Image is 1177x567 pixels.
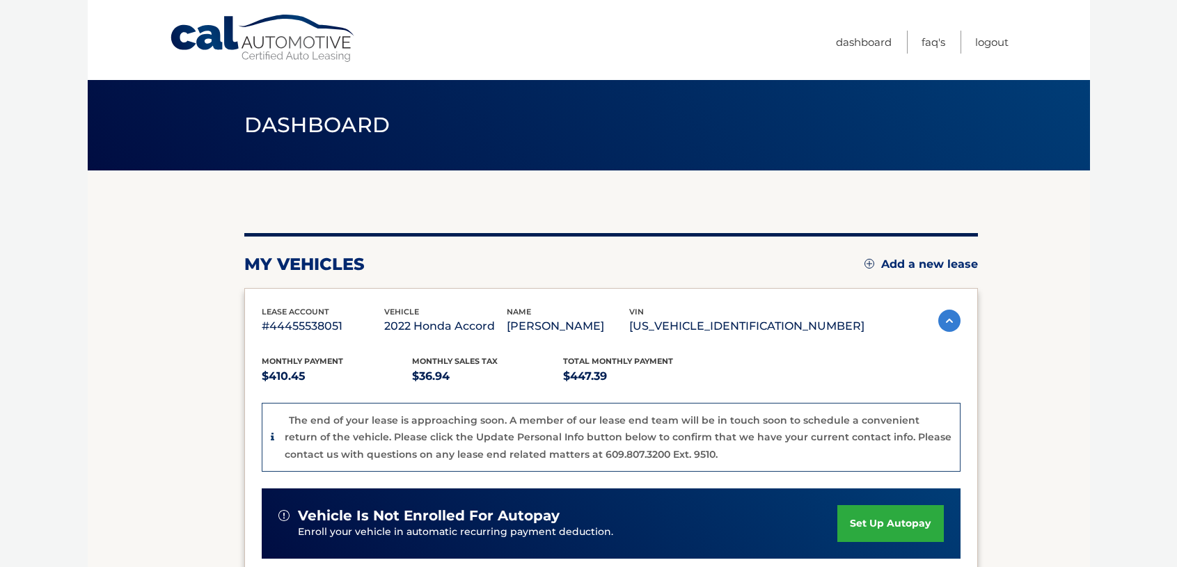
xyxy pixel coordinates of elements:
[285,414,951,461] p: The end of your lease is approaching soon. A member of our lease end team will be in touch soon t...
[262,317,384,336] p: #44455538051
[262,356,343,366] span: Monthly Payment
[298,525,838,540] p: Enroll your vehicle in automatic recurring payment deduction.
[278,510,290,521] img: alert-white.svg
[922,31,945,54] a: FAQ's
[975,31,1009,54] a: Logout
[629,317,864,336] p: [US_VEHICLE_IDENTIFICATION_NUMBER]
[563,356,673,366] span: Total Monthly Payment
[507,307,531,317] span: name
[563,367,714,386] p: $447.39
[298,507,560,525] span: vehicle is not enrolled for autopay
[837,505,943,542] a: set up autopay
[864,259,874,269] img: add.svg
[938,310,961,332] img: accordion-active.svg
[384,317,507,336] p: 2022 Honda Accord
[244,112,390,138] span: Dashboard
[262,307,329,317] span: lease account
[412,367,563,386] p: $36.94
[244,254,365,275] h2: my vehicles
[629,307,644,317] span: vin
[384,307,419,317] span: vehicle
[507,317,629,336] p: [PERSON_NAME]
[262,367,413,386] p: $410.45
[169,14,357,63] a: Cal Automotive
[836,31,892,54] a: Dashboard
[412,356,498,366] span: Monthly sales Tax
[864,257,978,271] a: Add a new lease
